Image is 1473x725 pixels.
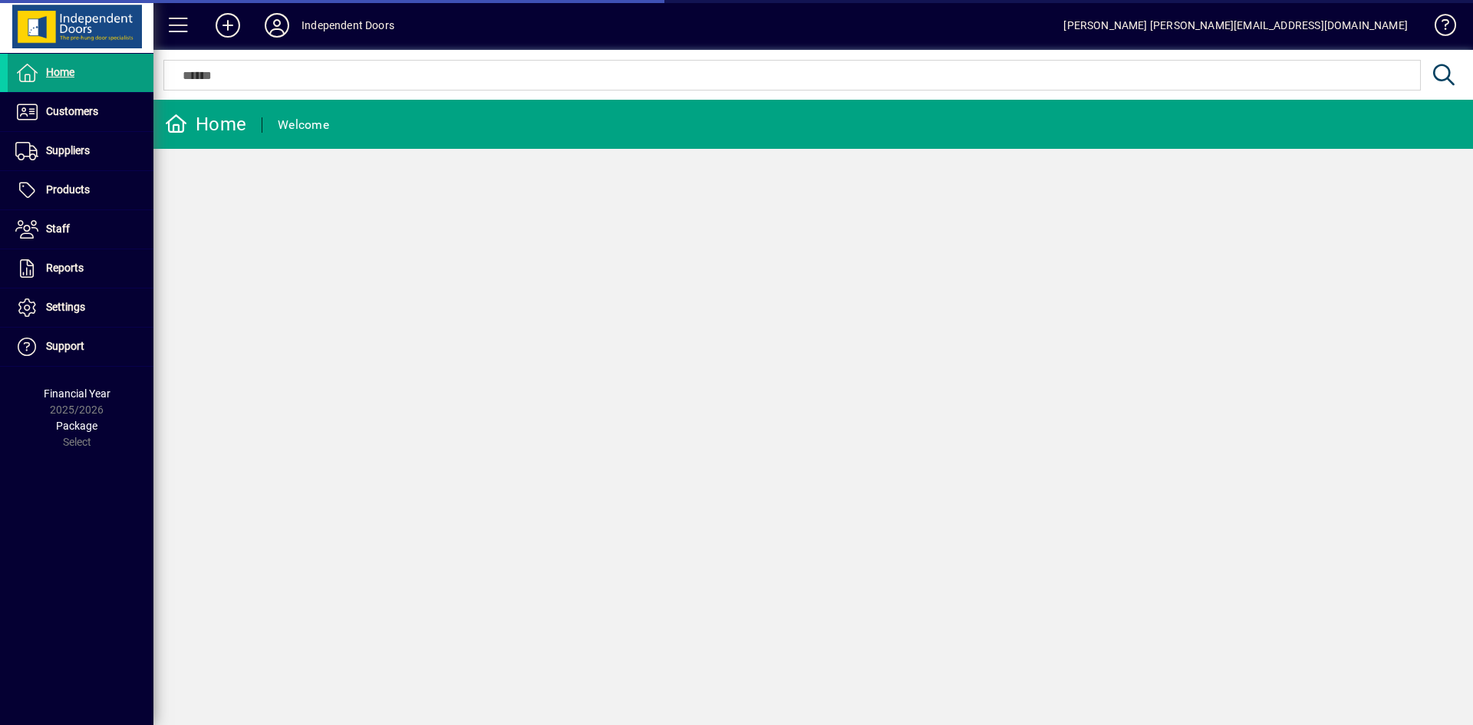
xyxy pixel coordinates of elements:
[46,105,98,117] span: Customers
[8,288,153,327] a: Settings
[46,262,84,274] span: Reports
[8,328,153,366] a: Support
[278,113,329,137] div: Welcome
[46,301,85,313] span: Settings
[165,112,246,137] div: Home
[44,387,110,400] span: Financial Year
[8,132,153,170] a: Suppliers
[302,13,394,38] div: Independent Doors
[252,12,302,39] button: Profile
[1423,3,1454,53] a: Knowledge Base
[56,420,97,432] span: Package
[8,210,153,249] a: Staff
[1063,13,1408,38] div: [PERSON_NAME] [PERSON_NAME][EMAIL_ADDRESS][DOMAIN_NAME]
[46,144,90,157] span: Suppliers
[8,93,153,131] a: Customers
[46,66,74,78] span: Home
[46,183,90,196] span: Products
[8,249,153,288] a: Reports
[8,171,153,209] a: Products
[203,12,252,39] button: Add
[46,340,84,352] span: Support
[46,222,70,235] span: Staff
